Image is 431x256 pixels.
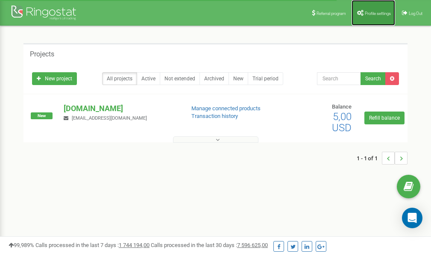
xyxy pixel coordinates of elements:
[364,112,405,124] a: Refill balance
[332,103,352,110] span: Balance
[365,11,391,16] span: Profile settings
[248,72,283,85] a: Trial period
[317,11,346,16] span: Referral program
[137,72,160,85] a: Active
[32,72,77,85] a: New project
[9,242,34,248] span: 99,989%
[317,72,361,85] input: Search
[191,105,261,112] a: Manage connected products
[151,242,268,248] span: Calls processed in the last 30 days :
[357,152,382,165] span: 1 - 1 of 1
[160,72,200,85] a: Not extended
[402,208,422,228] div: Open Intercom Messenger
[229,72,248,85] a: New
[31,112,53,119] span: New
[191,113,238,119] a: Transaction history
[332,111,352,134] span: 5,00 USD
[64,103,177,114] p: [DOMAIN_NAME]
[409,11,422,16] span: Log Out
[237,242,268,248] u: 7 596 625,00
[30,50,54,58] h5: Projects
[361,72,386,85] button: Search
[102,72,137,85] a: All projects
[357,143,408,173] nav: ...
[199,72,229,85] a: Archived
[35,242,150,248] span: Calls processed in the last 7 days :
[119,242,150,248] u: 1 744 194,00
[72,115,147,121] span: [EMAIL_ADDRESS][DOMAIN_NAME]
